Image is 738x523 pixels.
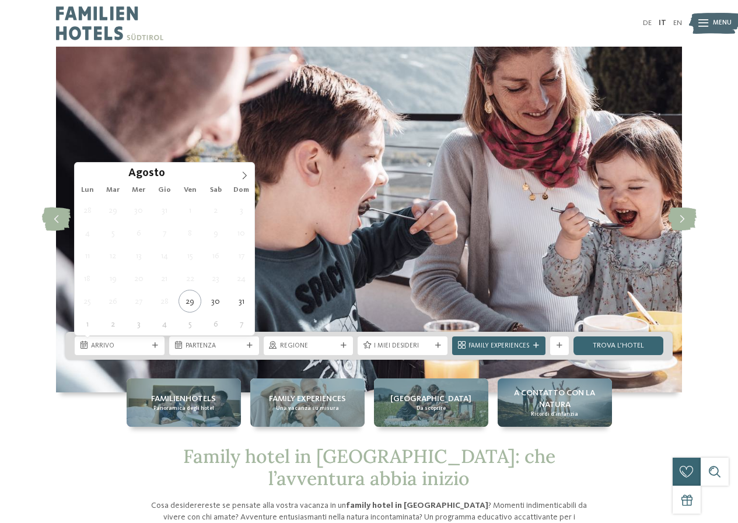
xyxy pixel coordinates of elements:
span: Ricordi d’infanzia [531,410,578,418]
span: Agosto 29, 2025 [179,290,201,313]
span: Sab [203,187,229,194]
span: Agosto 16, 2025 [204,244,227,267]
span: Da scoprire [417,405,446,412]
span: Agosto 21, 2025 [153,267,176,290]
img: Family hotel in Trentino Alto Adige: la vacanza ideale per grandi e piccini [56,47,682,392]
span: Familienhotels [151,393,216,405]
span: Agosto 18, 2025 [76,267,99,290]
a: Family hotel in Trentino Alto Adige: la vacanza ideale per grandi e piccini Familienhotels Panora... [127,378,241,427]
span: Agosto 5, 2025 [102,222,124,244]
span: Agosto 28, 2025 [153,290,176,313]
span: Agosto 19, 2025 [102,267,124,290]
span: Panoramica degli hotel [153,405,214,412]
span: Una vacanza su misura [276,405,339,412]
span: Agosto 15, 2025 [179,244,201,267]
strong: family hotel in [GEOGRAPHIC_DATA] [346,501,488,510]
span: Luglio 28, 2025 [76,199,99,222]
span: Agosto 12, 2025 [102,244,124,267]
span: Settembre 5, 2025 [179,313,201,335]
span: Menu [713,19,732,28]
span: Agosto 24, 2025 [230,267,253,290]
span: Agosto [128,169,165,180]
span: Luglio 30, 2025 [127,199,150,222]
span: Agosto 23, 2025 [204,267,227,290]
span: Agosto 8, 2025 [179,222,201,244]
span: Agosto 31, 2025 [230,290,253,313]
span: I miei desideri [374,342,431,351]
span: Agosto 1, 2025 [179,199,201,222]
span: Agosto 22, 2025 [179,267,201,290]
span: Dom [229,187,254,194]
span: Agosto 14, 2025 [153,244,176,267]
span: Gio [152,187,177,194]
span: Mer [126,187,152,194]
span: Family hotel in [GEOGRAPHIC_DATA]: che l’avventura abbia inizio [183,444,555,490]
a: DE [643,19,652,27]
span: Agosto 11, 2025 [76,244,99,267]
span: Lun [75,187,100,194]
a: EN [673,19,682,27]
span: Agosto 7, 2025 [153,222,176,244]
span: Family experiences [269,393,346,405]
span: Luglio 31, 2025 [153,199,176,222]
span: Agosto 27, 2025 [127,290,150,313]
span: Agosto 6, 2025 [127,222,150,244]
span: Settembre 3, 2025 [127,313,150,335]
span: Agosto 3, 2025 [230,199,253,222]
a: Family hotel in Trentino Alto Adige: la vacanza ideale per grandi e piccini [GEOGRAPHIC_DATA] Da ... [374,378,488,427]
span: Agosto 25, 2025 [76,290,99,313]
input: Year [165,167,204,179]
span: Arrivo [91,342,148,351]
span: Partenza [186,342,243,351]
span: Agosto 9, 2025 [204,222,227,244]
span: Settembre 4, 2025 [153,313,176,335]
span: A contatto con la natura [502,387,607,410]
span: Agosto 20, 2025 [127,267,150,290]
span: Regione [280,342,337,351]
span: Agosto 13, 2025 [127,244,150,267]
span: Settembre 7, 2025 [230,313,253,335]
span: Agosto 17, 2025 [230,244,253,267]
span: Agosto 30, 2025 [204,290,227,313]
span: Settembre 2, 2025 [102,313,124,335]
span: Agosto 10, 2025 [230,222,253,244]
span: Luglio 29, 2025 [102,199,124,222]
span: Family Experiences [468,342,529,351]
span: Settembre 1, 2025 [76,313,99,335]
a: Family hotel in Trentino Alto Adige: la vacanza ideale per grandi e piccini A contatto con la nat... [498,378,612,427]
span: Ven [177,187,203,194]
a: Family hotel in Trentino Alto Adige: la vacanza ideale per grandi e piccini Family experiences Un... [250,378,365,427]
span: Agosto 4, 2025 [76,222,99,244]
span: Mar [100,187,126,194]
span: Agosto 2, 2025 [204,199,227,222]
span: [GEOGRAPHIC_DATA] [390,393,471,405]
a: trova l’hotel [573,336,663,355]
span: Settembre 6, 2025 [204,313,227,335]
span: Agosto 26, 2025 [102,290,124,313]
a: IT [659,19,666,27]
